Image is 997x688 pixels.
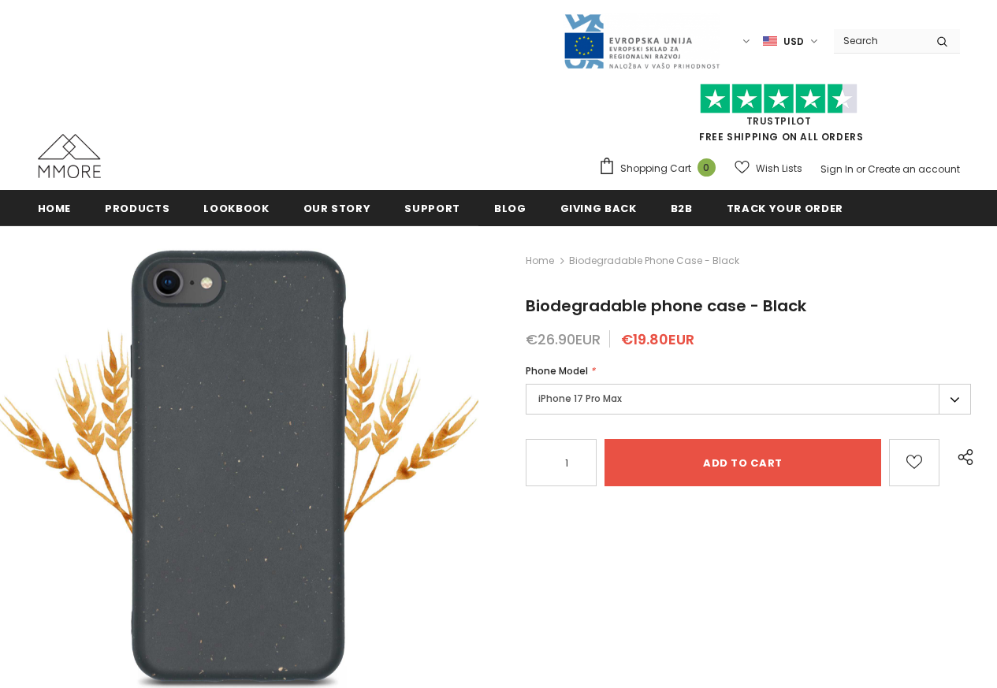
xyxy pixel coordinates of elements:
[526,329,601,349] span: €26.90EUR
[868,162,960,176] a: Create an account
[856,162,865,176] span: or
[526,384,971,415] label: iPhone 17 Pro Max
[303,190,371,225] a: Our Story
[526,295,806,317] span: Biodegradable phone case - Black
[494,190,526,225] a: Blog
[563,13,720,70] img: Javni Razpis
[38,134,101,178] img: MMORE Cases
[404,190,460,225] a: support
[569,251,739,270] span: Biodegradable phone case - Black
[494,201,526,216] span: Blog
[783,34,804,50] span: USD
[303,201,371,216] span: Our Story
[756,161,802,177] span: Wish Lists
[834,29,924,52] input: Search Site
[105,190,169,225] a: Products
[38,201,72,216] span: Home
[727,201,843,216] span: Track your order
[671,190,693,225] a: B2B
[605,439,881,486] input: Add to cart
[621,329,694,349] span: €19.80EUR
[620,161,691,177] span: Shopping Cart
[560,190,637,225] a: Giving back
[526,364,588,377] span: Phone Model
[727,190,843,225] a: Track your order
[671,201,693,216] span: B2B
[735,154,802,182] a: Wish Lists
[820,162,854,176] a: Sign In
[404,201,460,216] span: support
[563,34,720,47] a: Javni Razpis
[203,201,269,216] span: Lookbook
[700,84,857,114] img: Trust Pilot Stars
[598,157,724,180] a: Shopping Cart 0
[560,201,637,216] span: Giving back
[746,114,812,128] a: Trustpilot
[203,190,269,225] a: Lookbook
[698,158,716,177] span: 0
[526,251,554,270] a: Home
[763,35,777,48] img: USD
[105,201,169,216] span: Products
[38,190,72,225] a: Home
[598,91,960,143] span: FREE SHIPPING ON ALL ORDERS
